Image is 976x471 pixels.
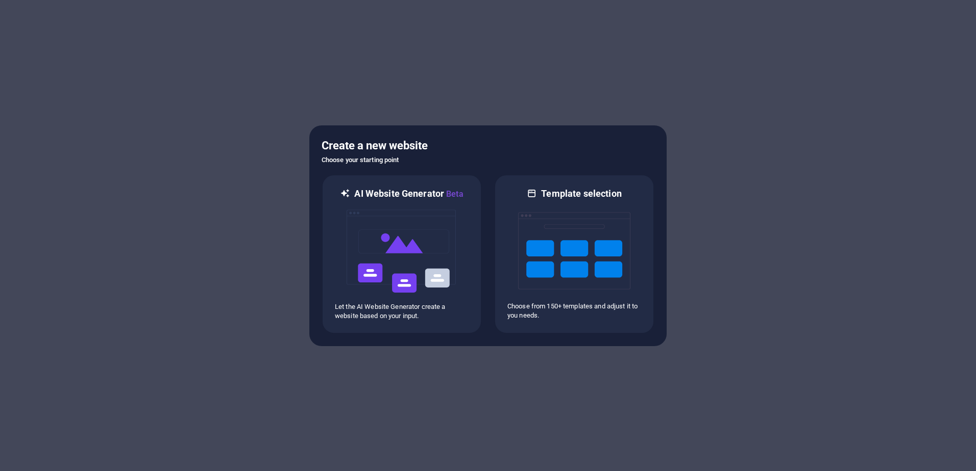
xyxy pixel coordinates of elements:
[346,200,458,302] img: ai
[335,302,469,321] p: Let the AI Website Generator create a website based on your input.
[322,174,482,334] div: AI Website GeneratorBetaaiLet the AI Website Generator create a website based on your input.
[444,189,463,199] span: Beta
[507,302,641,320] p: Choose from 150+ templates and adjust it to you needs.
[322,154,654,166] h6: Choose your starting point
[494,174,654,334] div: Template selectionChoose from 150+ templates and adjust it to you needs.
[541,188,621,200] h6: Template selection
[354,188,463,200] h6: AI Website Generator
[322,138,654,154] h5: Create a new website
